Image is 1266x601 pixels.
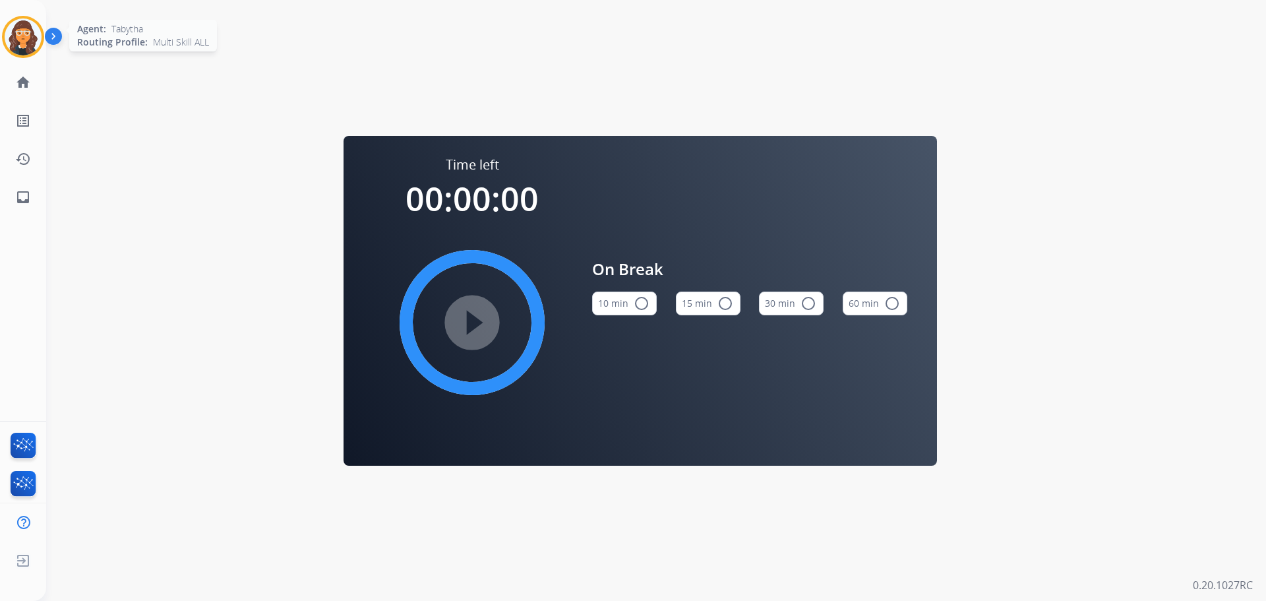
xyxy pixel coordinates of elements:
mat-icon: list_alt [15,113,31,129]
span: Time left [446,156,499,174]
span: Multi Skill ALL [153,36,209,49]
span: On Break [592,257,907,281]
mat-icon: radio_button_unchecked [800,296,816,311]
mat-icon: inbox [15,189,31,205]
span: Agent: [77,22,106,36]
mat-icon: home [15,75,31,90]
p: 0.20.1027RC [1193,577,1253,593]
span: Routing Profile: [77,36,148,49]
span: Tabytha [111,22,143,36]
mat-icon: radio_button_unchecked [717,296,733,311]
span: 00:00:00 [406,176,539,221]
mat-icon: radio_button_unchecked [884,296,900,311]
mat-icon: radio_button_unchecked [634,296,649,311]
button: 15 min [676,292,740,315]
button: 60 min [843,292,907,315]
button: 30 min [759,292,824,315]
img: avatar [5,18,42,55]
mat-icon: history [15,151,31,167]
button: 10 min [592,292,657,315]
